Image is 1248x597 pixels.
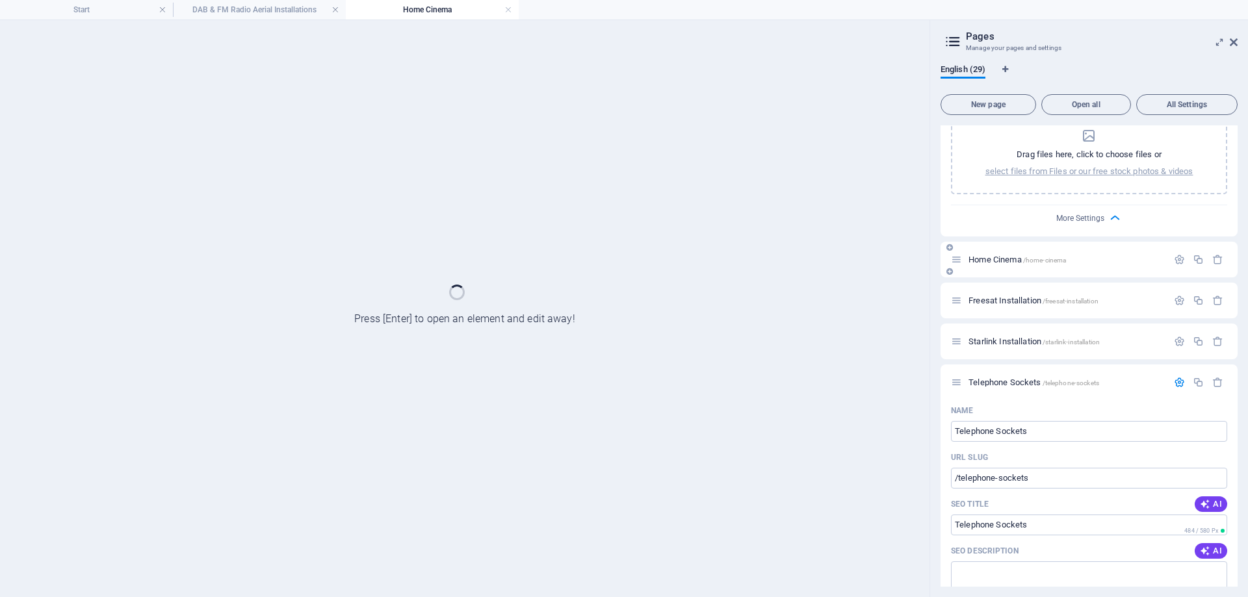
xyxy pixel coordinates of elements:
[951,546,1019,556] p: SEO Description
[1043,298,1098,305] span: /freesat-installation
[1195,496,1227,512] button: AI
[946,101,1030,108] span: New page
[1193,377,1204,388] div: Duplicate
[985,166,1193,177] p: select files from Files or our free stock photos & videos
[34,34,143,44] div: Domain: [DOMAIN_NAME]
[1043,379,1100,387] span: /telephone-sockets
[1041,94,1131,115] button: Open all
[1184,527,1218,534] span: 484 / 580 Px
[1212,336,1223,347] div: Remove
[21,34,31,44] img: website_grey.svg
[1017,149,1162,160] p: Drag files here, click to choose files or
[1212,295,1223,306] div: Remove
[951,514,1227,535] input: The page title in search results and browser tabs The page title in search results and browser tabs
[49,77,116,85] div: Domain Overview
[965,255,1167,264] div: Home Cinema/home-cinema
[968,255,1066,264] span: Home Cinema
[1174,336,1185,347] div: Settings
[1136,94,1238,115] button: All Settings
[1056,214,1104,223] span: More Settings
[1200,499,1222,509] span: AI
[1212,377,1223,388] div: Remove
[36,21,64,31] div: v 4.0.25
[173,3,346,17] h4: DAB & FM Radio Aerial Installations
[346,3,519,17] h4: Home Cinema
[1182,526,1227,535] span: Calculated pixel length in search results
[951,499,989,509] p: SEO Title
[144,77,219,85] div: Keywords by Traffic
[1174,377,1185,388] div: Settings
[965,378,1167,387] div: Telephone Sockets/telephone-sockets
[21,21,31,31] img: logo_orange.svg
[1142,101,1232,108] span: All Settings
[1200,546,1222,556] span: AI
[951,452,988,463] label: Last part of the URL for this page
[1174,254,1185,265] div: Settings
[968,337,1100,346] span: Starlink Installation
[1193,336,1204,347] div: Duplicate
[35,75,45,86] img: tab_domain_overview_orange.svg
[951,452,988,463] p: URL SLUG
[1195,543,1227,559] button: AI
[1082,210,1097,226] button: More Settings
[966,31,1238,42] h2: Pages
[1212,254,1223,265] div: Remove
[1043,338,1100,346] span: /starlink-installation
[941,94,1036,115] button: New page
[1174,295,1185,306] div: Settings
[951,499,989,509] label: The page title in search results and browser tabs
[951,405,973,416] p: Name
[941,64,1238,89] div: Language Tabs
[968,296,1098,305] span: Freesat Installation
[129,75,140,86] img: tab_keywords_by_traffic_grey.svg
[951,546,1019,556] label: The text in search results and social media
[966,42,1212,54] h3: Manage your pages and settings
[951,468,1227,489] input: Last part of the URL for this page Last part of the URL for this page
[1193,295,1204,306] div: Duplicate
[965,296,1167,305] div: Freesat Installation/freesat-installation
[1047,101,1125,108] span: Open all
[985,128,1193,177] div: dropzone
[965,337,1167,346] div: Starlink Installation/starlink-installation
[1193,254,1204,265] div: Duplicate
[1023,257,1067,264] span: /home-cinema
[941,62,985,80] span: English (29)
[968,377,1099,387] span: Click to open page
